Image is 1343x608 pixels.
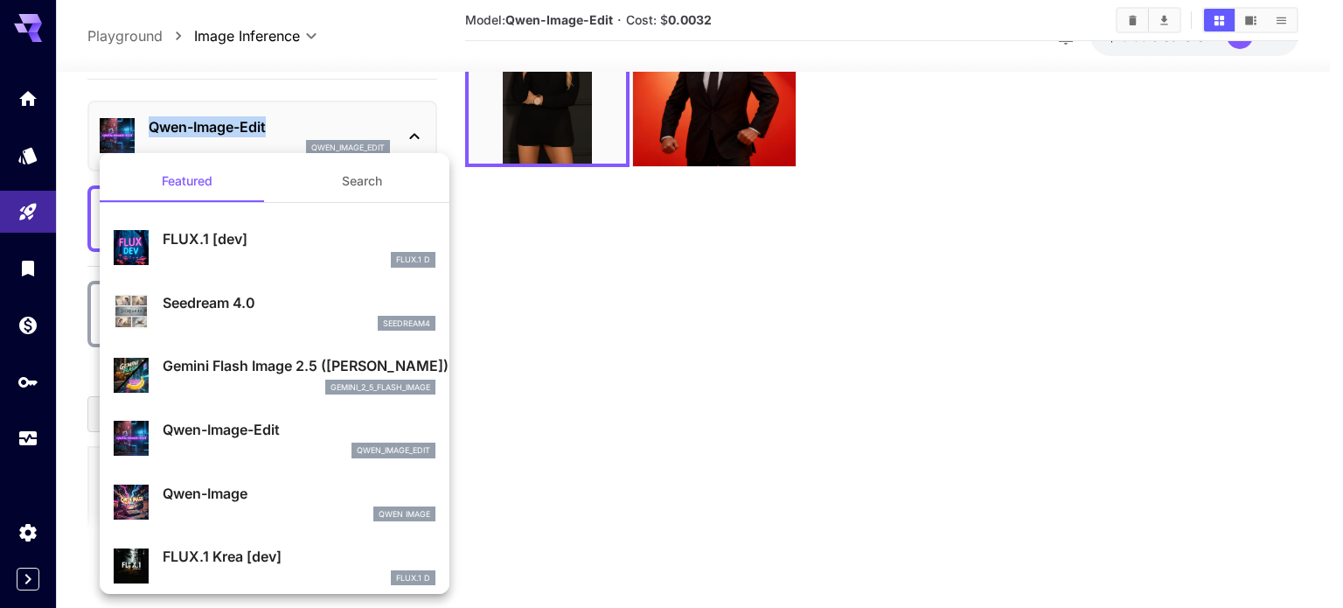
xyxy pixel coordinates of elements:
div: Seedream 4.0seedream4 [114,285,435,339]
div: FLUX.1 Krea [dev]FLUX.1 D [114,539,435,592]
p: Qwen-Image-Edit [163,419,435,440]
p: gemini_2_5_flash_image [331,381,430,394]
div: FLUX.1 [dev]FLUX.1 D [114,221,435,275]
p: Qwen-Image [163,483,435,504]
button: Featured [100,160,275,202]
p: qwen_image_edit [357,444,430,457]
p: seedream4 [383,318,430,330]
p: FLUX.1 Krea [dev] [163,546,435,567]
p: Gemini Flash Image 2.5 ([PERSON_NAME]) [163,355,435,376]
p: Seedream 4.0 [163,292,435,313]
div: Qwen-ImageQwen Image [114,476,435,529]
div: Qwen-Image-Editqwen_image_edit [114,412,435,465]
p: FLUX.1 [dev] [163,228,435,249]
p: FLUX.1 D [396,572,430,584]
button: Search [275,160,449,202]
p: FLUX.1 D [396,254,430,266]
div: Gemini Flash Image 2.5 ([PERSON_NAME])gemini_2_5_flash_image [114,348,435,402]
p: Qwen Image [379,508,430,521]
